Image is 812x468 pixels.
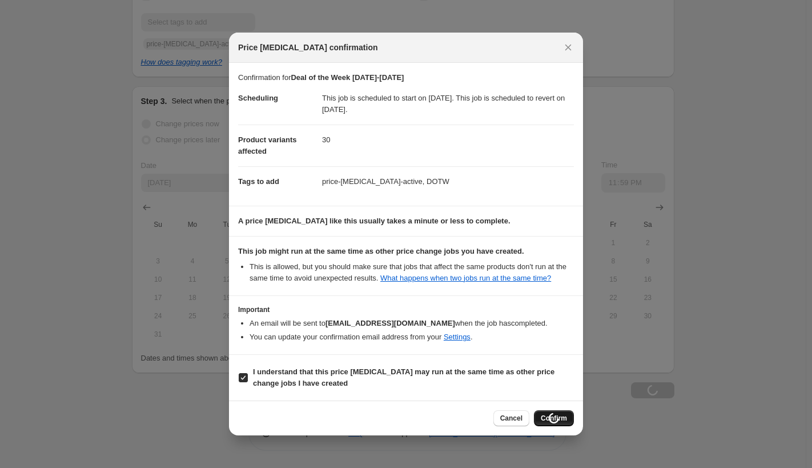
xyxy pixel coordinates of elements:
[238,42,378,53] span: Price [MEDICAL_DATA] confirmation
[325,319,455,327] b: [EMAIL_ADDRESS][DOMAIN_NAME]
[238,94,278,102] span: Scheduling
[560,39,576,55] button: Close
[238,177,279,186] span: Tags to add
[238,247,524,255] b: This job might run at the same time as other price change jobs you have created.
[322,125,574,155] dd: 30
[380,274,551,282] a: What happens when two jobs run at the same time?
[500,414,522,423] span: Cancel
[493,410,529,426] button: Cancel
[238,72,574,83] p: Confirmation for
[238,305,574,314] h3: Important
[250,261,574,284] li: This is allowed, but you should make sure that jobs that affect the same products don ' t run at ...
[238,135,297,155] span: Product variants affected
[291,73,404,82] b: Deal of the Week [DATE]-[DATE]
[444,333,471,341] a: Settings
[250,331,574,343] li: You can update your confirmation email address from your .
[253,367,554,387] b: I understand that this price [MEDICAL_DATA] may run at the same time as other price change jobs I...
[322,166,574,197] dd: price-[MEDICAL_DATA]-active, DOTW
[250,318,574,329] li: An email will be sent to when the job has completed .
[238,217,510,225] b: A price [MEDICAL_DATA] like this usually takes a minute or less to complete.
[322,83,574,125] dd: This job is scheduled to start on [DATE]. This job is scheduled to revert on [DATE].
